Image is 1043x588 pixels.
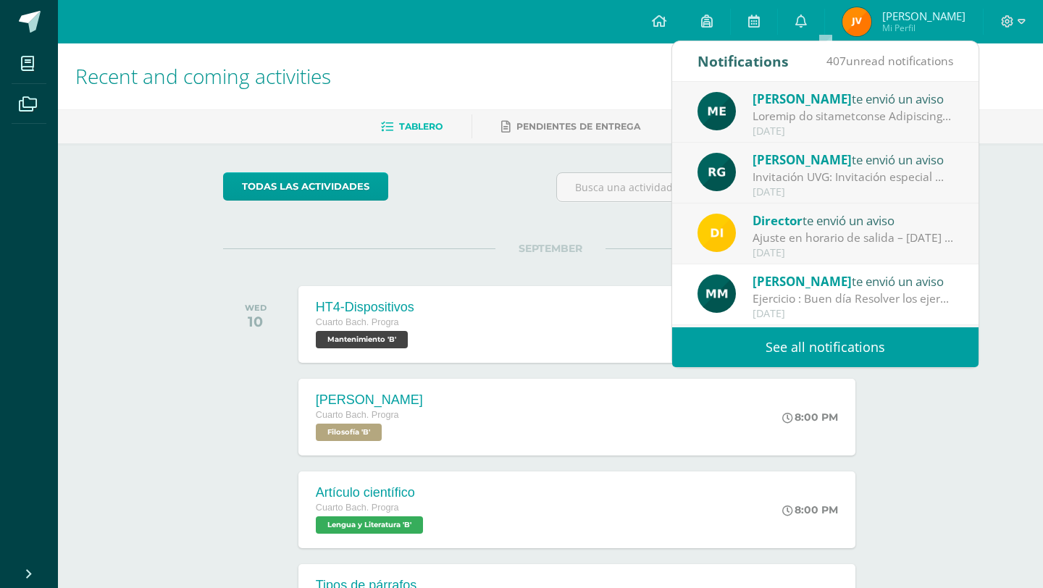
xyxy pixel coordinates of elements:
[753,211,954,230] div: te envió un aviso
[826,53,953,69] span: unread notifications
[698,274,736,313] img: ea0e1a9c59ed4b58333b589e14889882.png
[316,516,423,534] span: Lengua y Literatura 'B'
[753,273,852,290] span: [PERSON_NAME]
[753,247,954,259] div: [DATE]
[882,9,965,23] span: [PERSON_NAME]
[753,89,954,108] div: te envió un aviso
[316,392,423,408] div: [PERSON_NAME]
[753,108,954,125] div: Proceso de mejoramiento Psicología: Buenas tardes respetables padres de familia y estudiantes. Po...
[753,151,852,168] span: [PERSON_NAME]
[842,7,871,36] img: 199b57768c8b3567b083c9a2d562a4be.png
[501,115,640,138] a: Pendientes de entrega
[698,153,736,191] img: 24ef3269677dd7dd963c57b86ff4a022.png
[753,125,954,138] div: [DATE]
[672,327,979,367] a: See all notifications
[316,410,399,420] span: Cuarto Bach. Progra
[316,331,408,348] span: Mantenimiento 'B'
[753,290,954,307] div: Ejercicio : Buen día Resolver los ejercicios adjuntos
[753,272,954,290] div: te envió un aviso
[75,62,331,90] span: Recent and coming activities
[316,317,399,327] span: Cuarto Bach. Progra
[516,121,640,132] span: Pendientes de entrega
[753,230,954,246] div: Ajuste en horario de salida – 12 de septiembre : Estimados Padres de Familia, Debido a las activi...
[316,485,427,500] div: Artículo científico
[495,242,606,255] span: SEPTEMBER
[782,503,838,516] div: 8:00 PM
[381,115,443,138] a: Tablero
[245,313,267,330] div: 10
[557,173,878,201] input: Busca una actividad próxima aquí...
[753,91,852,107] span: [PERSON_NAME]
[753,169,954,185] div: Invitación UVG: Invitación especial ✨ El programa Mujeres en Ingeniería – Virtual de la Universid...
[399,121,443,132] span: Tablero
[245,303,267,313] div: WED
[698,41,789,81] div: Notifications
[223,172,388,201] a: todas las Actividades
[882,22,965,34] span: Mi Perfil
[316,503,399,513] span: Cuarto Bach. Progra
[753,212,803,229] span: Director
[698,214,736,252] img: f0b35651ae50ff9c693c4cbd3f40c4bb.png
[316,424,382,441] span: Filosofía 'B'
[753,186,954,198] div: [DATE]
[698,92,736,130] img: e5319dee200a4f57f0a5ff00aaca67bb.png
[316,300,414,315] div: HT4-Dispositivos
[753,150,954,169] div: te envió un aviso
[782,411,838,424] div: 8:00 PM
[826,53,846,69] span: 407
[753,308,954,320] div: [DATE]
